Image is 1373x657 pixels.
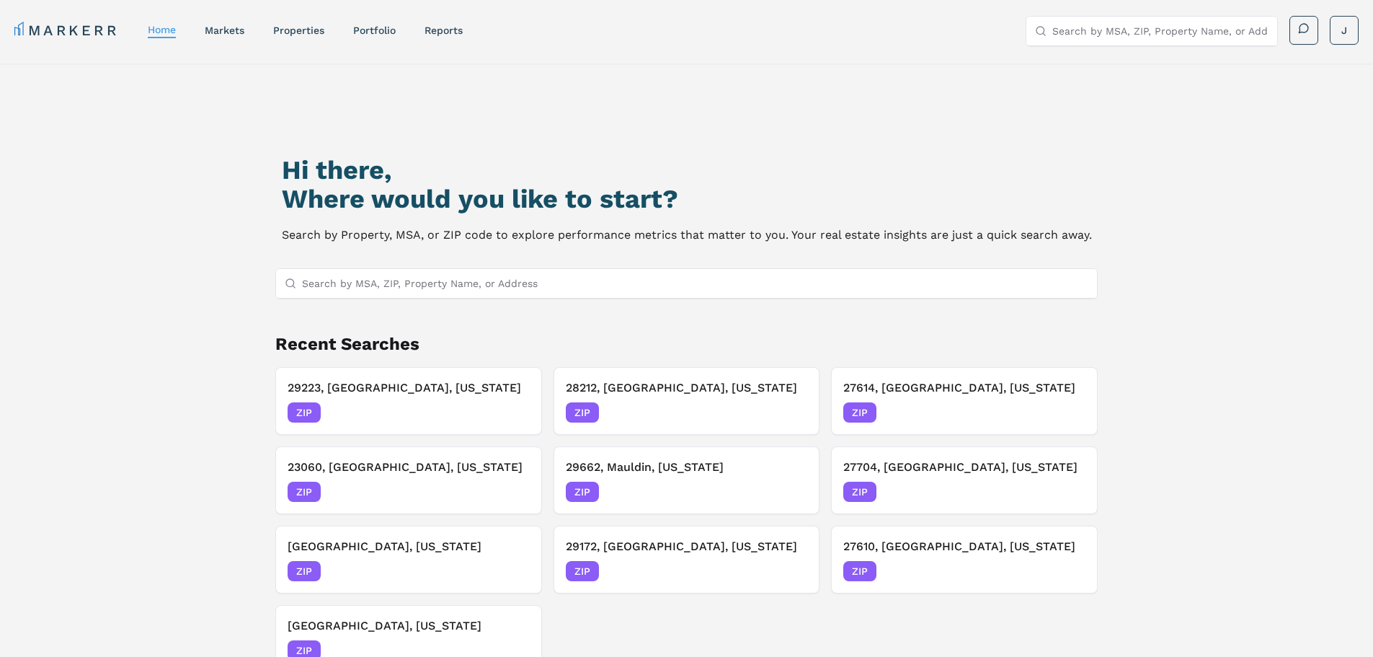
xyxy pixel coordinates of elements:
[566,379,808,397] h3: 28212, [GEOGRAPHIC_DATA], [US_STATE]
[288,459,530,476] h3: 23060, [GEOGRAPHIC_DATA], [US_STATE]
[288,402,321,423] span: ZIP
[275,332,1098,356] h2: Recent Searches
[497,564,530,578] span: [DATE]
[288,482,321,502] span: ZIP
[425,25,463,36] a: reports
[497,405,530,420] span: [DATE]
[843,379,1085,397] h3: 27614, [GEOGRAPHIC_DATA], [US_STATE]
[273,25,324,36] a: properties
[1341,23,1347,38] span: J
[831,446,1098,514] button: Remove 27704, Durham, North Carolina27704, [GEOGRAPHIC_DATA], [US_STATE]ZIP[DATE]
[275,367,542,435] button: Remove 29223, Columbia, South Carolina29223, [GEOGRAPHIC_DATA], [US_STATE]ZIP[DATE]
[843,459,1085,476] h3: 27704, [GEOGRAPHIC_DATA], [US_STATE]
[843,402,876,423] span: ZIP
[566,561,599,581] span: ZIP
[843,482,876,502] span: ZIP
[566,402,599,423] span: ZIP
[353,25,396,36] a: Portfolio
[148,24,176,35] a: home
[1053,485,1085,499] span: [DATE]
[843,538,1085,555] h3: 27610, [GEOGRAPHIC_DATA], [US_STATE]
[275,446,542,514] button: Remove 23060, Glen Allen, Virginia23060, [GEOGRAPHIC_DATA], [US_STATE]ZIP[DATE]
[566,538,808,555] h3: 29172, [GEOGRAPHIC_DATA], [US_STATE]
[843,561,876,581] span: ZIP
[275,526,542,594] button: Remove 27514, Chapel Hill, North Carolina[GEOGRAPHIC_DATA], [US_STATE]ZIP[DATE]
[288,379,530,397] h3: 29223, [GEOGRAPHIC_DATA], [US_STATE]
[282,225,1092,245] p: Search by Property, MSA, or ZIP code to explore performance metrics that matter to you. Your real...
[1330,16,1359,45] button: J
[775,405,807,420] span: [DATE]
[831,526,1098,594] button: Remove 27610, Raleigh, North Carolina27610, [GEOGRAPHIC_DATA], [US_STATE]ZIP[DATE]
[282,156,1092,185] h1: Hi there,
[288,538,530,555] h3: [GEOGRAPHIC_DATA], [US_STATE]
[1052,17,1268,45] input: Search by MSA, ZIP, Property Name, or Address
[831,367,1098,435] button: Remove 27614, Raleigh, North Carolina27614, [GEOGRAPHIC_DATA], [US_STATE]ZIP[DATE]
[566,459,808,476] h3: 29662, Mauldin, [US_STATE]
[775,564,807,578] span: [DATE]
[554,526,820,594] button: Remove 29172, West Columbia, South Carolina29172, [GEOGRAPHIC_DATA], [US_STATE]ZIP[DATE]
[1053,564,1085,578] span: [DATE]
[288,561,321,581] span: ZIP
[566,482,599,502] span: ZIP
[302,269,1089,298] input: Search by MSA, ZIP, Property Name, or Address
[775,485,807,499] span: [DATE]
[554,446,820,514] button: Remove 29662, Mauldin, South Carolina29662, Mauldin, [US_STATE]ZIP[DATE]
[1053,405,1085,420] span: [DATE]
[282,185,1092,213] h2: Where would you like to start?
[554,367,820,435] button: Remove 28212, Charlotte, North Carolina28212, [GEOGRAPHIC_DATA], [US_STATE]ZIP[DATE]
[497,485,530,499] span: [DATE]
[205,25,244,36] a: markets
[14,20,119,40] a: MARKERR
[288,617,530,635] h3: [GEOGRAPHIC_DATA], [US_STATE]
